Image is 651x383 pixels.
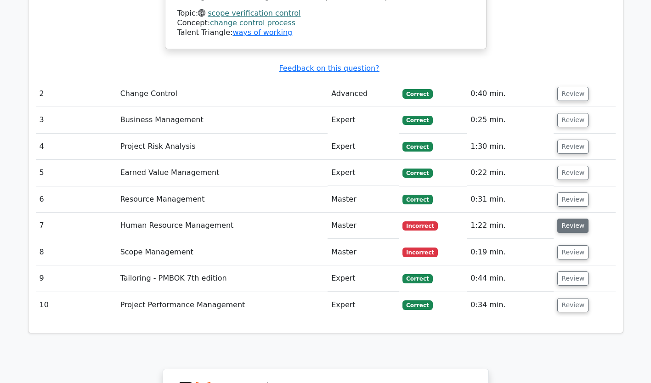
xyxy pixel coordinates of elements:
[117,81,328,107] td: Change Control
[117,160,328,186] td: Earned Value Management
[402,221,438,231] span: Incorrect
[117,107,328,133] td: Business Management
[117,134,328,160] td: Project Risk Analysis
[36,107,117,133] td: 3
[328,134,399,160] td: Expert
[467,81,554,107] td: 0:40 min.
[210,18,295,27] a: change control process
[328,239,399,265] td: Master
[467,213,554,239] td: 1:22 min.
[402,195,432,204] span: Correct
[402,274,432,283] span: Correct
[557,219,589,233] button: Review
[117,265,328,292] td: Tailoring - PMBOK 7th edition
[177,18,474,28] div: Concept:
[402,169,432,178] span: Correct
[36,160,117,186] td: 5
[557,298,589,312] button: Review
[328,292,399,318] td: Expert
[328,107,399,133] td: Expert
[557,271,589,286] button: Review
[467,265,554,292] td: 0:44 min.
[117,292,328,318] td: Project Performance Management
[328,265,399,292] td: Expert
[36,292,117,318] td: 10
[36,134,117,160] td: 4
[402,89,432,98] span: Correct
[117,213,328,239] td: Human Resource Management
[402,300,432,310] span: Correct
[36,265,117,292] td: 9
[328,160,399,186] td: Expert
[117,239,328,265] td: Scope Management
[467,134,554,160] td: 1:30 min.
[36,81,117,107] td: 2
[232,28,292,37] a: ways of working
[557,113,589,127] button: Review
[557,87,589,101] button: Review
[467,186,554,213] td: 0:31 min.
[557,245,589,259] button: Review
[557,166,589,180] button: Review
[467,239,554,265] td: 0:19 min.
[36,213,117,239] td: 7
[557,192,589,207] button: Review
[328,186,399,213] td: Master
[279,64,379,73] a: Feedback on this question?
[177,9,474,18] div: Topic:
[467,160,554,186] td: 0:22 min.
[328,81,399,107] td: Advanced
[208,9,300,17] a: scope verification control
[117,186,328,213] td: Resource Management
[328,213,399,239] td: Master
[402,248,438,257] span: Incorrect
[402,116,432,125] span: Correct
[177,9,474,37] div: Talent Triangle:
[557,140,589,154] button: Review
[467,107,554,133] td: 0:25 min.
[36,239,117,265] td: 8
[402,142,432,151] span: Correct
[467,292,554,318] td: 0:34 min.
[36,186,117,213] td: 6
